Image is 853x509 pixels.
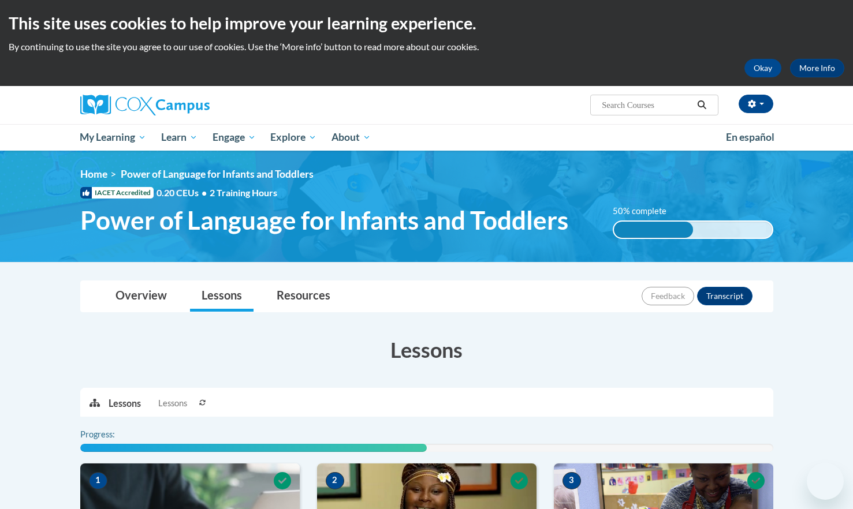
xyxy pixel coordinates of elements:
[80,428,147,441] label: Progress:
[157,186,210,199] span: 0.20 CEUs
[121,168,314,180] span: Power of Language for Infants and Toddlers
[80,95,210,115] img: Cox Campus
[213,130,256,144] span: Engage
[190,281,254,312] a: Lessons
[642,287,694,305] button: Feedback
[563,472,581,489] span: 3
[80,130,146,144] span: My Learning
[109,397,141,410] p: Lessons
[9,12,844,35] h2: This site uses cookies to help improve your learning experience.
[726,131,774,143] span: En español
[331,130,371,144] span: About
[202,187,207,198] span: •
[104,281,178,312] a: Overview
[63,124,791,151] div: Main menu
[790,59,844,77] a: More Info
[693,98,710,112] button: Search
[80,187,154,199] span: IACET Accredited
[270,130,316,144] span: Explore
[326,472,344,489] span: 2
[80,205,568,235] span: Power of Language for Infants and Toddlers
[744,59,781,77] button: Okay
[601,98,693,112] input: Search Courses
[324,124,378,151] a: About
[205,124,263,151] a: Engage
[210,187,277,198] span: 2 Training Hours
[613,205,679,218] label: 50% complete
[80,168,107,180] a: Home
[263,124,324,151] a: Explore
[697,287,753,305] button: Transcript
[154,124,205,151] a: Learn
[89,472,107,489] span: 1
[614,222,693,238] div: 50% complete
[161,130,198,144] span: Learn
[265,281,342,312] a: Resources
[718,125,782,149] a: En español
[9,40,844,53] p: By continuing to use the site you agree to our use of cookies. Use the ‘More info’ button to read...
[807,463,844,500] iframe: Button to launch messaging window
[158,397,187,410] span: Lessons
[739,95,773,113] button: Account Settings
[73,124,154,151] a: My Learning
[80,95,300,115] a: Cox Campus
[80,335,773,364] h3: Lessons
